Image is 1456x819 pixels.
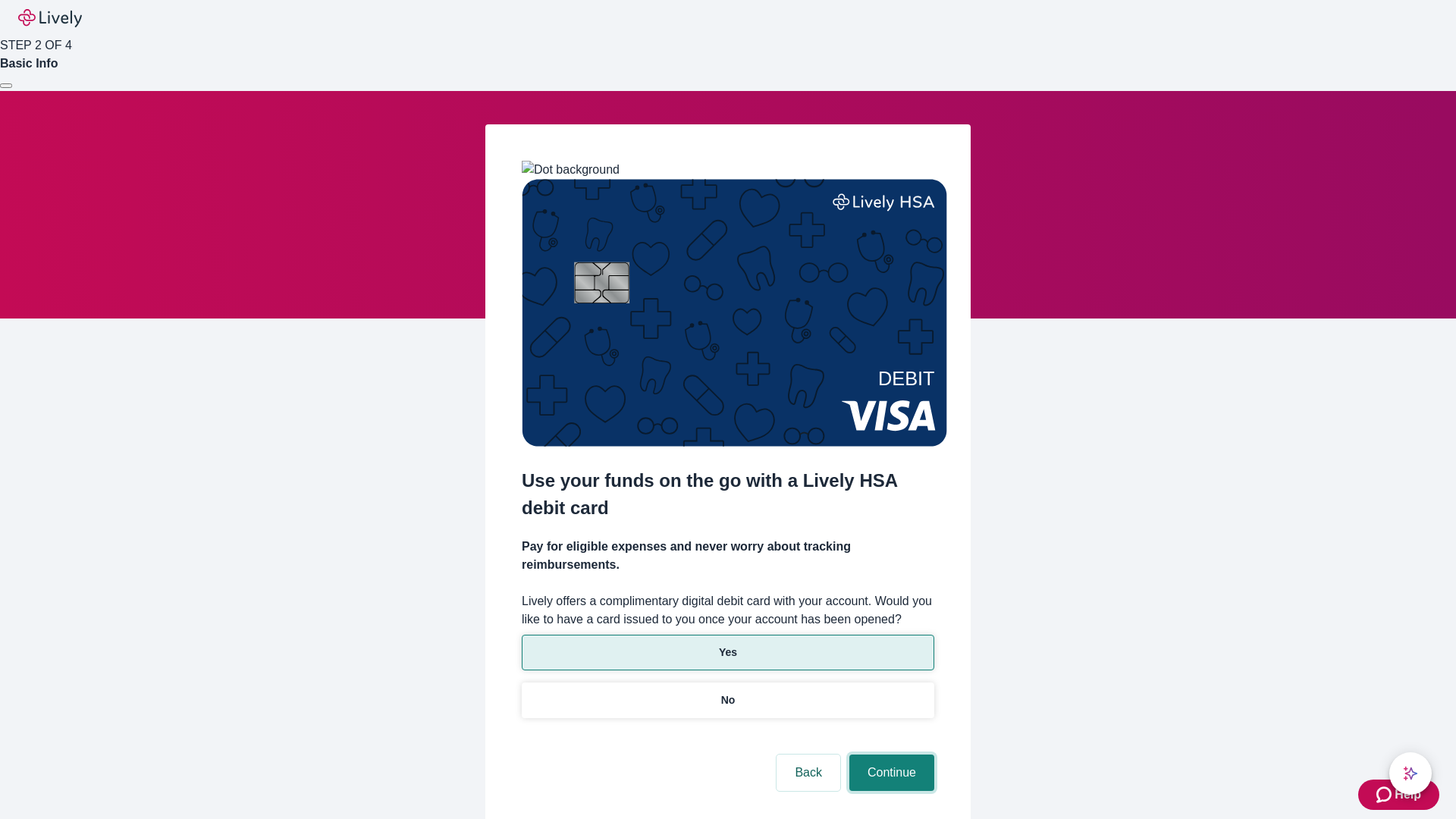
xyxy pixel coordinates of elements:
[849,755,934,791] button: Continue
[1395,786,1421,804] span: Help
[1403,766,1418,781] svg: Lively AI Assistant
[522,179,947,447] img: Debit card
[18,9,82,27] img: Lively
[719,645,737,661] p: Yes
[721,692,736,708] p: No
[522,682,934,718] button: No
[522,467,934,522] h2: Use your funds on the go with a Lively HSA debit card
[1389,752,1432,795] button: chat
[522,635,934,670] button: Yes
[522,538,934,574] h4: Pay for eligible expenses and never worry about tracking reimbursements.
[522,592,934,629] label: Lively offers a complimentary digital debit card with your account. Would you like to have a card...
[1376,786,1395,804] svg: Zendesk support icon
[522,161,620,179] img: Dot background
[1358,780,1439,810] button: Zendesk support iconHelp
[777,755,840,791] button: Back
